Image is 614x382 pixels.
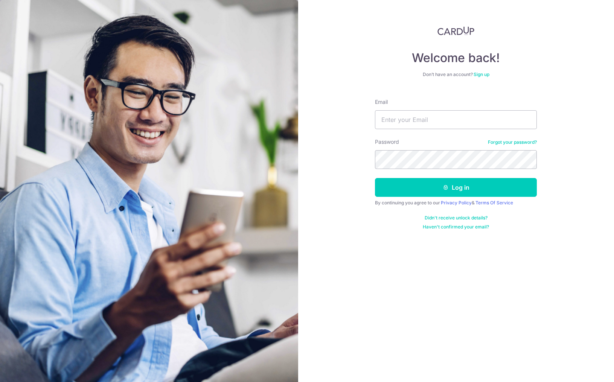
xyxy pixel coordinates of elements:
[375,178,537,197] button: Log in
[375,110,537,129] input: Enter your Email
[437,26,474,35] img: CardUp Logo
[375,138,399,146] label: Password
[375,98,388,106] label: Email
[488,139,537,145] a: Forgot your password?
[375,72,537,78] div: Don’t have an account?
[423,224,489,230] a: Haven't confirmed your email?
[375,50,537,65] h4: Welcome back!
[375,200,537,206] div: By continuing you agree to our &
[425,215,488,221] a: Didn't receive unlock details?
[475,200,513,205] a: Terms Of Service
[441,200,472,205] a: Privacy Policy
[474,72,489,77] a: Sign up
